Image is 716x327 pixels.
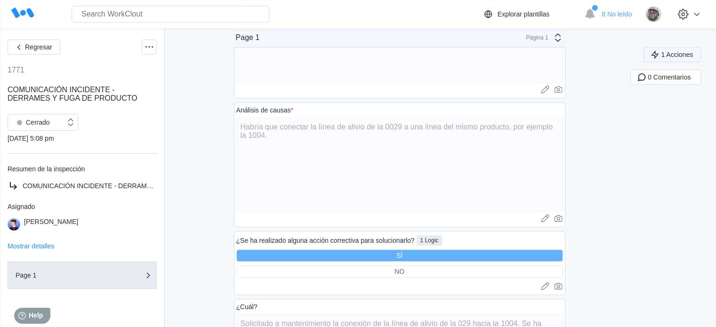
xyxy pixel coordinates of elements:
[13,116,50,129] div: Cerrado
[8,165,157,173] div: Resumen de la inspección
[23,182,232,190] span: COMUNICACIÓN INCIDENTE - DERRAMES Y FUGA DE PRODUCTO
[483,8,580,20] a: Explorar plantillas
[396,252,402,259] div: SÍ
[8,203,157,210] div: Asignado
[661,51,693,58] span: 1 Acciones
[648,74,691,80] span: 0 Comentarios
[644,47,701,62] button: 1 Acciones
[630,70,701,85] button: 0 Comentarios
[417,235,442,246] div: 1 Logic
[8,180,157,191] a: COMUNICACIÓN INCIDENTE - DERRAMES Y FUGA DE PRODUCTO
[236,118,563,212] textarea: Habría que conectar la línea de alivio de la 0029 a una línea del mismo producto, por ejemplo la ...
[525,34,548,41] div: Página 1
[394,268,404,275] div: NO
[8,66,24,74] div: 1771
[236,33,260,42] div: Page 1
[25,44,52,50] span: Regresar
[8,40,60,55] button: Regresar
[236,237,415,244] div: ¿Se ha realizado alguna acción correctiva para solucionarlo?
[24,218,78,231] div: [PERSON_NAME]
[8,243,55,249] button: Mostrar detalles
[645,6,661,22] img: 2f847459-28ef-4a61-85e4-954d408df519.jpg
[16,272,110,279] div: Page 1
[8,262,157,289] button: Page 1
[236,303,257,311] div: ¿Cuál?
[8,86,137,102] span: COMUNICACIÓN INCIDENTE - DERRAMES Y FUGA DE PRODUCTO
[498,10,550,18] div: Explorar plantillas
[8,135,157,142] div: [DATE] 5:08 pm
[236,106,293,114] div: Análisis de causas
[602,10,632,18] span: 8 No leído
[8,218,20,231] img: user-5.png
[72,6,269,23] input: Search WorkClout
